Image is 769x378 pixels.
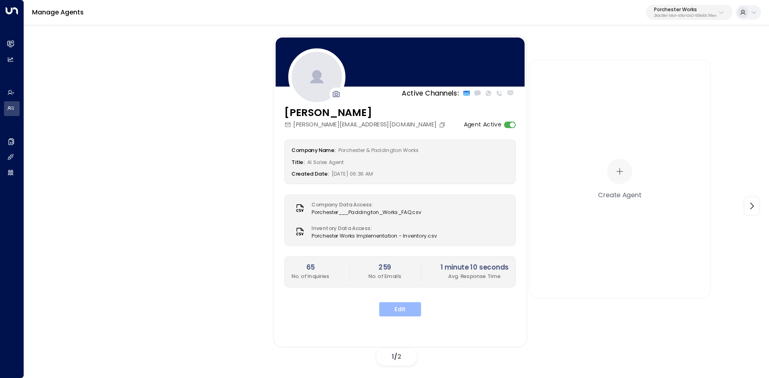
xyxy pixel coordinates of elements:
label: Created Date: [292,170,329,178]
h2: 65 [292,263,330,273]
p: Avg. Response Time [441,273,509,280]
p: No. of Emails [368,273,401,280]
button: Porchester Works28dc08e1-b8af-409a-b342-858e83c766e4 [646,5,733,20]
span: AI Sales Agent [307,158,344,166]
span: Porchester & Paddington Works [338,147,419,154]
p: Active Channels: [402,88,459,98]
label: Company Data Access: [312,201,418,208]
label: Agent Active [464,120,502,129]
label: Inventory Data Access: [312,224,433,232]
span: 1 [392,352,394,361]
label: Title: [292,158,305,166]
a: Manage Agents [32,8,84,17]
h2: 259 [368,263,401,273]
button: Copy [439,121,448,128]
span: [DATE] 06:36 AM [332,170,373,178]
span: Porchester Works Implementation - Inventory.csv [312,232,437,240]
div: [PERSON_NAME][EMAIL_ADDRESS][DOMAIN_NAME] [284,120,447,129]
p: Porchester Works [654,7,717,12]
label: Company Name: [292,147,336,154]
h3: [PERSON_NAME] [284,105,447,120]
h2: 1 minute 10 seconds [441,263,509,273]
div: Create Agent [598,190,641,199]
span: Porchester___Paddington_Works_FAQ.csv [312,208,422,216]
p: 28dc08e1-b8af-409a-b342-858e83c766e4 [654,14,717,18]
span: 2 [397,352,401,361]
div: / [376,348,417,366]
p: No. of Inquiries [292,273,330,280]
button: Edit [379,302,421,316]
